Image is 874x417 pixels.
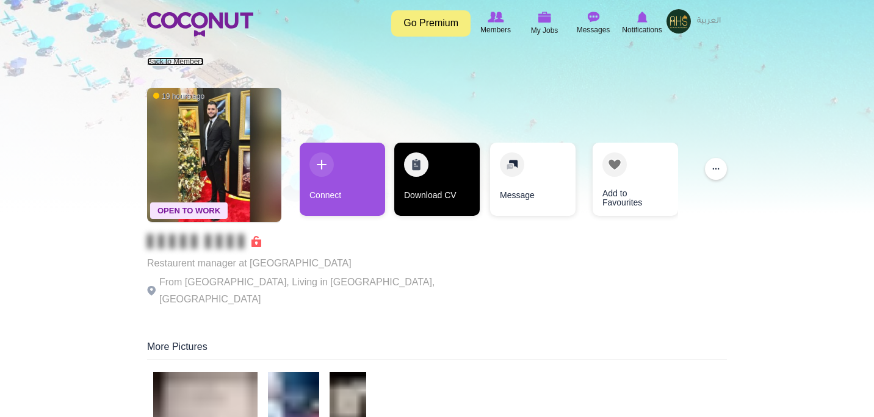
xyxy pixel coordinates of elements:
div: 3 / 4 [489,143,574,222]
img: My Jobs [538,12,551,23]
button: ... [705,158,727,180]
span: My Jobs [531,24,558,37]
a: Download CV [394,143,480,216]
div: 4 / 4 [583,143,669,222]
span: 19 hours ago [153,91,204,102]
a: العربية [691,9,727,34]
a: My Jobs My Jobs [520,9,569,38]
a: Add to Favourites [593,143,678,216]
span: Open To Work [150,202,228,219]
p: From [GEOGRAPHIC_DATA], Living in [GEOGRAPHIC_DATA], [GEOGRAPHIC_DATA] [147,274,483,308]
a: Back to Members [147,57,204,66]
a: Messages Messages [569,9,618,37]
img: Notifications [637,12,648,23]
a: Go Premium [391,10,471,37]
a: Connect [300,143,385,216]
a: Notifications Notifications [618,9,666,37]
span: Notifications [622,24,662,36]
div: 1 / 4 [300,143,385,222]
span: Members [480,24,511,36]
div: 2 / 4 [394,143,480,222]
a: Browse Members Members [471,9,520,37]
span: Messages [577,24,610,36]
p: Restaurent manager at [GEOGRAPHIC_DATA] [147,255,483,272]
div: More Pictures [147,340,727,360]
img: Messages [587,12,599,23]
img: Browse Members [488,12,504,23]
span: Connect to Unlock the Profile [147,235,261,248]
img: Home [147,12,253,37]
a: Message [490,143,576,216]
